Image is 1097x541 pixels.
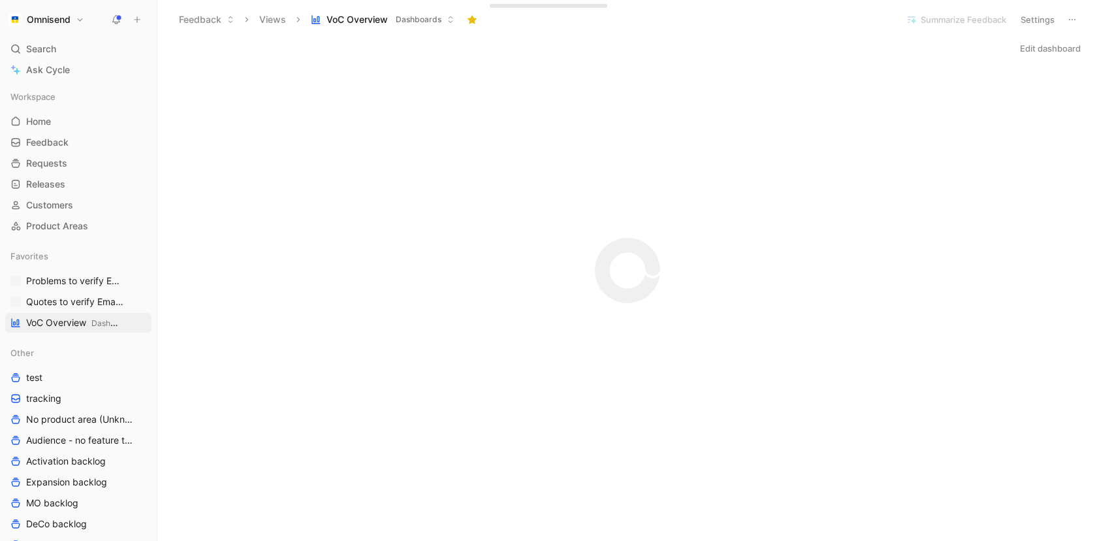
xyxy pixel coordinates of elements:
[26,413,135,426] span: No product area (Unknowns)
[26,199,73,212] span: Customers
[26,62,70,78] span: Ask Cycle
[900,10,1012,29] button: Summarize Feedback
[5,472,151,492] a: Expansion backlog
[1014,39,1087,57] button: Edit dashboard
[173,10,240,29] button: Feedback
[5,133,151,152] a: Feedback
[26,497,78,510] span: MO backlog
[326,13,388,26] span: VoC Overview
[8,13,22,26] img: Omnisend
[1015,10,1060,29] button: Settings
[5,313,151,333] a: VoC OverviewDashboards
[26,476,107,489] span: Expansion backlog
[26,136,69,149] span: Feedback
[5,10,87,29] button: OmnisendOmnisend
[91,318,135,328] span: Dashboards
[26,274,125,287] span: Problems to verify Email Builder
[5,410,151,429] a: No product area (Unknowns)
[5,195,151,215] a: Customers
[26,371,42,384] span: test
[5,60,151,80] a: Ask Cycle
[26,295,124,308] span: Quotes to verify Email builder
[26,434,133,447] span: Audience - no feature tag
[5,514,151,534] a: DeCo backlog
[26,455,106,468] span: Activation backlog
[5,292,151,312] a: Quotes to verify Email builder
[5,389,151,408] a: tracking
[5,216,151,236] a: Product Areas
[26,115,51,128] span: Home
[5,87,151,107] div: Workspace
[253,10,292,29] button: Views
[10,250,48,263] span: Favorites
[26,392,61,405] span: tracking
[5,271,151,291] a: Problems to verify Email Builder
[5,154,151,173] a: Requests
[26,157,67,170] span: Requests
[5,451,151,471] a: Activation backlog
[5,174,151,194] a: Releases
[10,90,56,103] span: Workspace
[26,178,65,191] span: Releases
[10,346,34,359] span: Other
[27,14,71,25] h1: Omnisend
[26,517,87,531] span: DeCo backlog
[26,316,121,330] span: VoC Overview
[5,246,151,266] div: Favorites
[5,39,151,59] div: Search
[5,431,151,450] a: Audience - no feature tag
[5,112,151,131] a: Home
[5,493,151,513] a: MO backlog
[305,10,460,29] button: VoC OverviewDashboards
[5,368,151,387] a: test
[26,41,56,57] span: Search
[26,220,88,233] span: Product Areas
[396,13,441,26] span: Dashboards
[5,343,151,363] div: Other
